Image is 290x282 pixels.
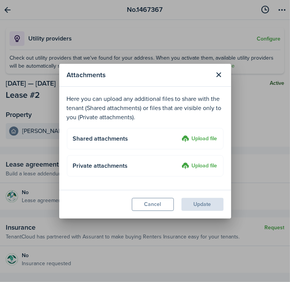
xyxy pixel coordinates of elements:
[132,198,174,211] button: Cancel
[73,161,179,170] h4: Private attachments
[67,94,224,122] p: Here you can upload any additional files to share with the tenant (Shared attachments) or files t...
[73,134,179,143] h4: Shared attachments
[67,68,211,83] modal-title: Attachments
[212,68,225,81] button: Close modal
